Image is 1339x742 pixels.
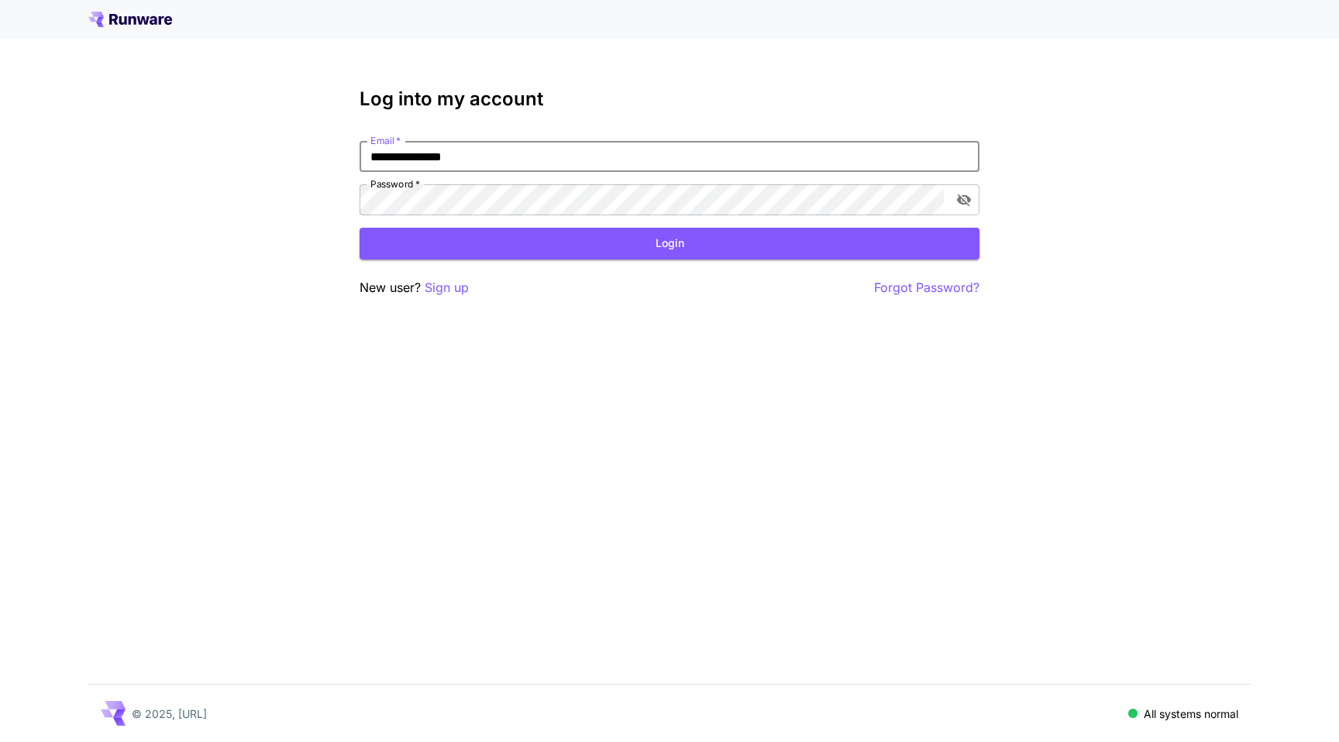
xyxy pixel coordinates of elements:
[370,177,420,191] label: Password
[360,88,979,110] h3: Log into my account
[425,278,469,297] button: Sign up
[360,278,469,297] p: New user?
[360,228,979,259] button: Login
[1144,706,1238,722] p: All systems normal
[874,278,979,297] button: Forgot Password?
[950,186,978,214] button: toggle password visibility
[370,134,401,147] label: Email
[132,706,207,722] p: © 2025, [URL]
